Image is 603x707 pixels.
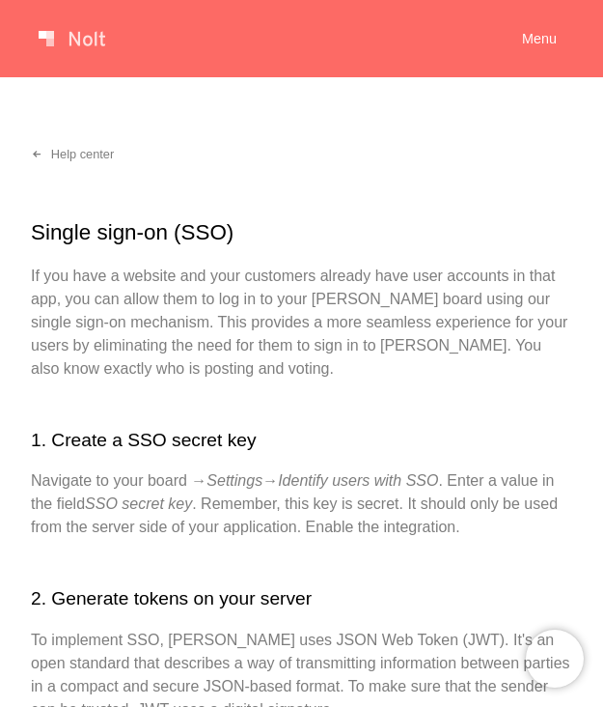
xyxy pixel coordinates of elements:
h1: Single sign-on (SSO) [31,216,572,249]
iframe: Chatra live chat [526,630,584,688]
em: Identify users with SSO [278,472,438,489]
em: SSO secret key [85,495,192,512]
a: Help center [15,139,129,170]
h2: 2. Generate tokens on your server [31,585,572,613]
a: Menu [507,23,572,54]
p: If you have a website and your customers already have user accounts in that app, you can allow th... [31,265,572,381]
em: Settings [206,472,262,489]
p: Navigate to your board → → . Enter a value in the field . Remember, this key is secret. It should... [31,469,572,539]
h2: 1. Create a SSO secret key [31,427,572,455]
